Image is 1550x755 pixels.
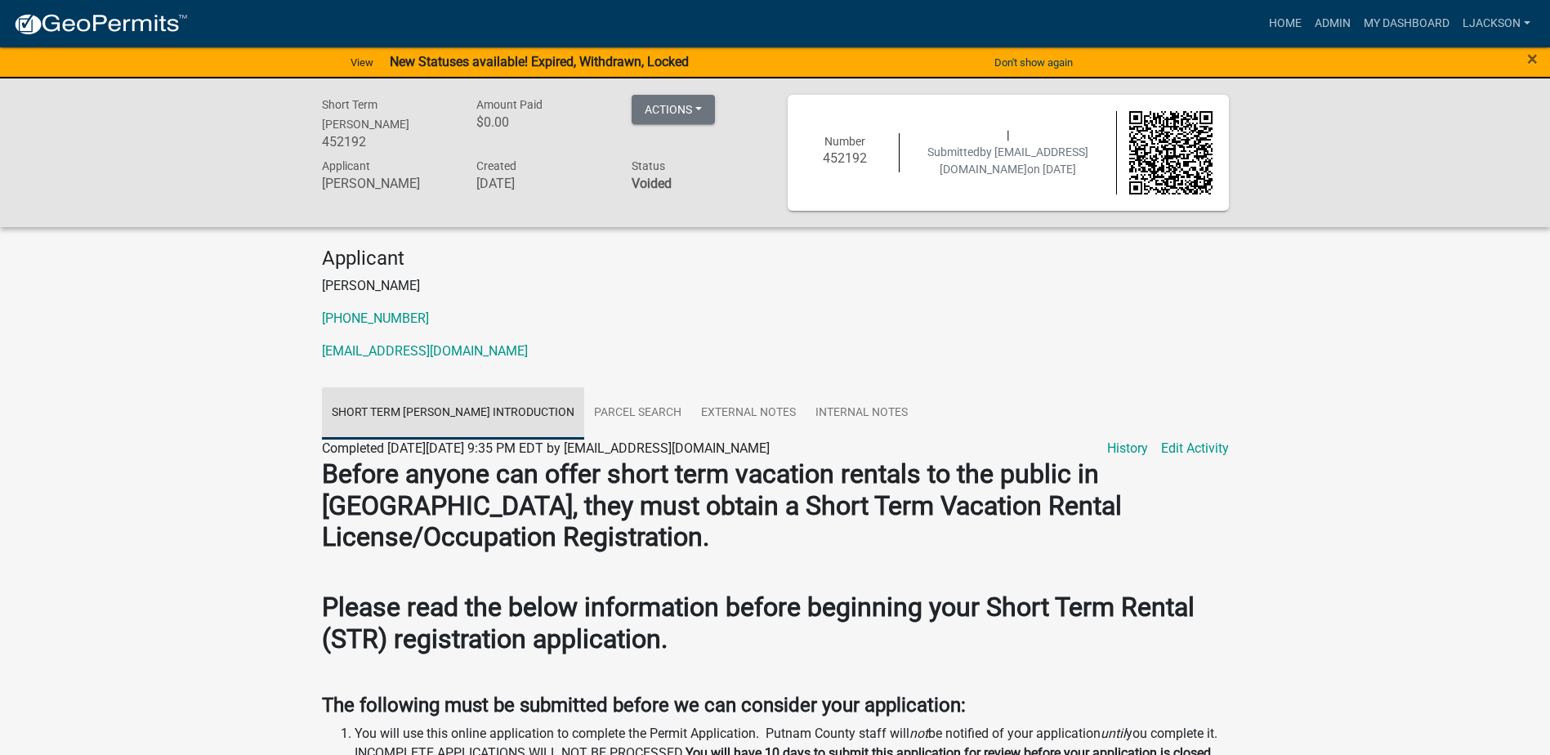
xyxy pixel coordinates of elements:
h6: 452192 [804,150,887,166]
a: Edit Activity [1161,439,1229,458]
a: Short Term [PERSON_NAME] Introduction [322,387,584,440]
p: [PERSON_NAME] [322,276,1229,296]
span: Completed [DATE][DATE] 9:35 PM EDT by [EMAIL_ADDRESS][DOMAIN_NAME] [322,440,770,456]
strong: Please read the below information before beginning your Short Term Rental (STR) registration appl... [322,592,1195,654]
a: ljackson [1456,8,1537,39]
a: [PHONE_NUMBER] [322,310,429,326]
span: Short Term [PERSON_NAME] [322,98,409,131]
span: Created [476,159,516,172]
span: Status [632,159,665,172]
a: External Notes [691,387,806,440]
i: until [1101,726,1126,741]
a: Internal Notes [806,387,918,440]
a: Home [1262,8,1308,39]
span: Amount Paid [476,98,543,111]
strong: The following must be submitted before we can consider your application: [322,694,966,717]
h6: $0.00 [476,114,607,130]
strong: Voided [632,176,672,191]
h6: [PERSON_NAME] [322,176,453,191]
h6: 452192 [322,134,453,150]
a: [EMAIL_ADDRESS][DOMAIN_NAME] [322,343,528,359]
button: Actions [632,95,715,124]
a: Admin [1308,8,1357,39]
strong: Before anyone can offer short term vacation rentals to the public in [GEOGRAPHIC_DATA], they must... [322,458,1122,552]
a: View [344,49,380,76]
h4: Applicant [322,247,1229,270]
span: by [EMAIL_ADDRESS][DOMAIN_NAME] [940,145,1088,176]
strong: New Statuses available! Expired, Withdrawn, Locked [390,54,689,69]
span: Applicant [322,159,370,172]
button: Close [1527,49,1538,69]
span: | [1007,128,1009,141]
img: QR code [1129,111,1213,194]
button: Don't show again [988,49,1079,76]
a: My Dashboard [1357,8,1456,39]
span: × [1527,47,1538,70]
a: History [1107,439,1148,458]
a: Parcel search [584,387,691,440]
i: not [909,726,928,741]
h6: [DATE] [476,176,607,191]
span: Submitted on [DATE] [927,145,1088,176]
span: Number [824,135,865,148]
